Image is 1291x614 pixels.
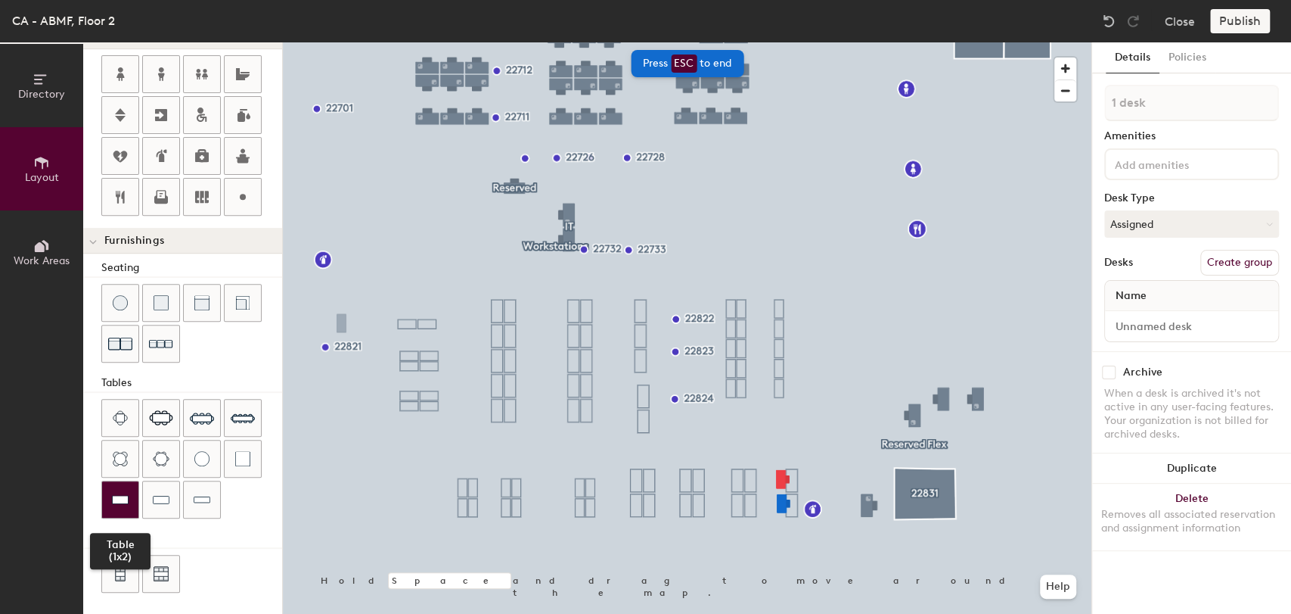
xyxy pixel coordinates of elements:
[101,481,139,519] button: Table (1x2)Table (1x2)
[231,406,255,430] img: Ten seat table
[101,399,139,437] button: Four seat table
[14,254,70,267] span: Work Areas
[235,451,250,466] img: Table (1x1)
[113,566,127,581] img: Four seat booth
[142,325,180,363] button: Couch (x3)
[101,375,282,391] div: Tables
[108,332,132,356] img: Couch (x2)
[235,295,250,310] img: Couch (corner)
[1159,42,1215,73] button: Policies
[101,531,282,547] div: Booths
[104,235,164,247] span: Furnishings
[142,440,180,478] button: Six seat round table
[1125,14,1140,29] img: Redo
[194,492,210,507] img: Table (1x4)
[1092,453,1291,484] button: Duplicate
[101,440,139,478] button: Four seat round table
[190,406,214,430] img: Eight seat table
[1040,575,1076,599] button: Help
[183,284,221,322] button: Couch (middle)
[1104,210,1279,238] button: Assigned
[224,440,262,478] button: Table (1x1)
[1104,387,1279,441] div: When a desk is archived it's not active in any user-facing features. Your organization is not bil...
[154,295,169,310] img: Cushion
[1108,316,1275,337] input: Unnamed desk
[154,566,169,581] img: Six seat booth
[224,399,262,437] button: Ten seat table
[1101,508,1282,535] div: Removes all associated reservation and assignment information
[1108,282,1154,310] span: Name
[142,399,180,437] button: Six seat table
[183,481,221,519] button: Table (1x4)
[12,11,115,30] div: CA - ABMF, Floor 2
[1165,9,1195,33] button: Close
[101,284,139,322] button: Stool
[153,492,169,507] img: Table (1x3)
[142,481,180,519] button: Table (1x3)
[1112,154,1248,173] input: Add amenities
[113,451,128,466] img: Four seat round table
[112,492,129,507] img: Table (1x2)
[1101,14,1116,29] img: Undo
[183,440,221,478] button: Table (round)
[224,284,262,322] button: Couch (corner)
[18,88,65,101] span: Directory
[671,55,697,73] span: ESC
[1104,257,1133,269] div: Desks
[194,451,209,466] img: Table (round)
[149,332,173,356] img: Couch (x3)
[1104,130,1279,142] div: Amenities
[631,50,743,77] div: Press to end
[142,284,180,322] button: Cushion
[1106,42,1159,73] button: Details
[1123,366,1162,379] div: Archive
[183,399,221,437] button: Eight seat table
[1104,192,1279,204] div: Desk Type
[1092,484,1291,550] button: DeleteRemoves all associated reservation and assignment information
[149,410,173,425] img: Six seat table
[113,410,128,425] img: Four seat table
[153,451,169,466] img: Six seat round table
[113,295,128,310] img: Stool
[101,555,139,593] button: Four seat booth
[25,171,59,184] span: Layout
[194,295,209,310] img: Couch (middle)
[101,260,282,276] div: Seating
[1200,250,1279,276] button: Create group
[142,555,180,593] button: Six seat booth
[101,325,139,363] button: Couch (x2)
